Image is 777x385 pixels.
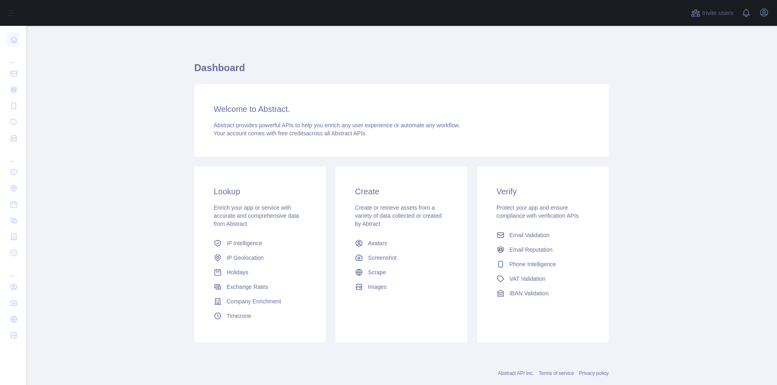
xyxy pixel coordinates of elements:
[352,250,451,265] a: Screenshot
[493,271,592,286] a: VAT Validation
[278,130,306,137] span: free credits
[227,254,264,262] span: IP Geolocation
[214,204,299,227] span: Enrich your app or service with accurate and comprehensive data from Abstract
[210,236,310,250] a: IP Intelligence
[355,204,442,227] span: Create or retrieve assets from a variety of data collected or created by Abtract
[497,186,589,197] h3: Verify
[210,294,310,309] a: Company Enrichment
[510,275,546,283] span: VAT Validation
[510,231,550,239] span: Email Validation
[210,280,310,294] a: Exchange Rates
[214,130,367,137] span: Your account comes with across all Abstract APIs.
[6,48,19,65] div: ...
[579,370,609,376] a: Privacy policy
[194,61,609,81] h1: Dashboard
[214,103,589,115] h3: Welcome to Abstract.
[6,147,19,163] div: ...
[510,260,556,268] span: Phone Intelligence
[497,204,579,219] span: Protect your app and ensure compliance with verification APIs
[210,309,310,323] a: Timezone
[689,6,735,19] button: Invite users
[498,370,534,376] a: Abstract API Inc.
[227,268,248,276] span: Holidays
[352,265,451,280] a: Scrape
[368,283,386,291] span: Images
[214,122,460,128] span: Abstract provides powerful APIs to help you enrich any user experience or automate any workflow.
[355,186,448,197] h3: Create
[510,246,553,254] span: Email Reputation
[368,239,387,247] span: Avatars
[210,265,310,280] a: Holidays
[6,262,19,278] div: ...
[493,228,592,242] a: Email Validation
[227,297,281,305] span: Company Enrichment
[227,283,268,291] span: Exchange Rates
[510,289,549,297] span: IBAN Validation
[493,257,592,271] a: Phone Intelligence
[214,186,306,197] h3: Lookup
[352,236,451,250] a: Avatars
[227,239,262,247] span: IP Intelligence
[352,280,451,294] a: Images
[702,8,733,18] span: Invite users
[539,370,574,376] a: Terms of service
[368,268,386,276] span: Scrape
[227,312,251,320] span: Timezone
[493,286,592,301] a: IBAN Validation
[368,254,397,262] span: Screenshot
[493,242,592,257] a: Email Reputation
[210,250,310,265] a: IP Geolocation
